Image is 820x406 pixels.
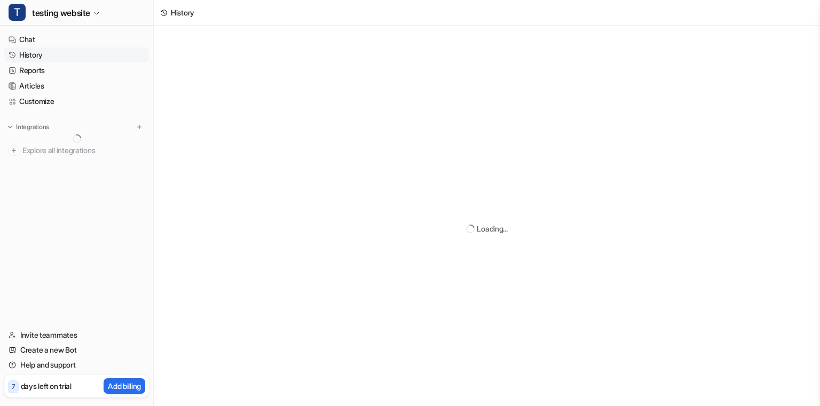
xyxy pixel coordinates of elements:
img: expand menu [6,123,14,131]
p: 7 [12,382,15,392]
div: Loading... [477,223,507,234]
button: Add billing [104,378,145,394]
a: Explore all integrations [4,143,149,158]
a: Articles [4,78,149,93]
a: Reports [4,63,149,78]
p: Integrations [16,123,49,131]
span: T [9,4,26,21]
button: Integrations [4,122,52,132]
span: Explore all integrations [22,142,145,159]
img: explore all integrations [9,145,19,156]
a: Create a new Bot [4,343,149,357]
a: Invite teammates [4,328,149,343]
a: Chat [4,32,149,47]
div: History [171,7,194,18]
p: days left on trial [21,380,72,392]
span: testing website [32,5,90,20]
p: Add billing [108,380,141,392]
a: History [4,47,149,62]
a: Customize [4,94,149,109]
img: menu_add.svg [136,123,143,131]
a: Help and support [4,357,149,372]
